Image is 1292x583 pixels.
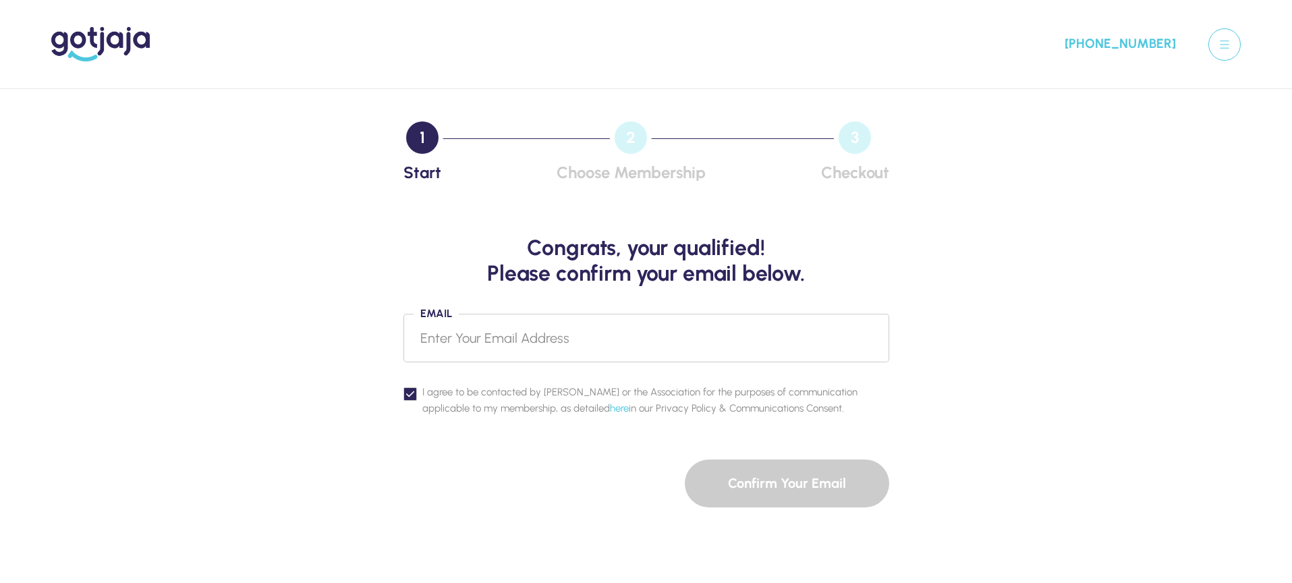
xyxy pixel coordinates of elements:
div: 1 [406,121,439,154]
p: Start [403,165,441,181]
h3: Congrats, your qualified! Please confirm your email below. [403,235,889,287]
input: Enter Your Email Address [403,314,889,362]
div: 2 [615,121,647,154]
a: [PHONE_NUMBER] [1057,34,1176,55]
p: Choose Membership [557,165,706,181]
label: Email [414,308,459,319]
span: I agree to be contacted by [PERSON_NAME] or the Association for the purposes of communication app... [422,384,889,416]
a: here [610,402,629,414]
img: GotJaja [51,27,150,61]
span: [PHONE_NUMBER] [1065,34,1176,55]
div: 3 [839,121,871,154]
p: Checkout [821,165,889,181]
